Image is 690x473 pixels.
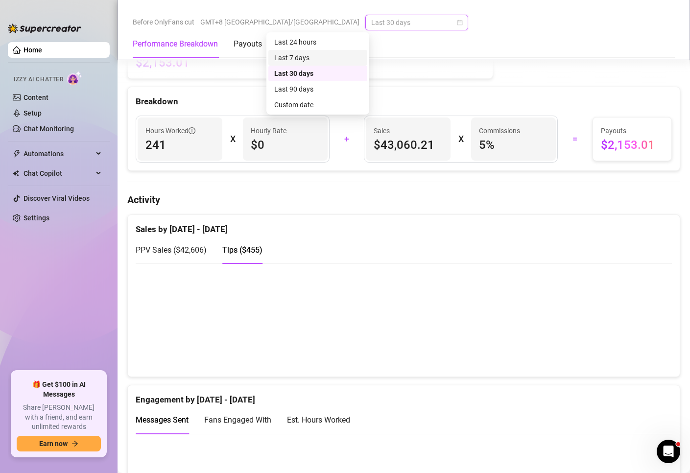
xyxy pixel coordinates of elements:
[145,137,214,153] span: 241
[374,125,443,136] span: Sales
[14,75,63,84] span: Izzy AI Chatter
[24,109,42,117] a: Setup
[323,55,485,71] span: 241
[268,50,367,66] div: Last 7 days
[251,137,320,153] span: $0
[8,24,81,33] img: logo-BBDzfeDw.svg
[17,436,101,451] button: Earn nowarrow-right
[67,71,82,85] img: AI Chatter
[268,97,367,113] div: Custom date
[24,194,90,202] a: Discover Viral Videos
[24,46,42,54] a: Home
[374,137,443,153] span: $43,060.21
[268,66,367,81] div: Last 30 days
[127,193,680,207] h4: Activity
[136,95,672,108] div: Breakdown
[136,55,298,71] span: $2,153.01
[335,131,358,147] div: +
[13,150,21,158] span: thunderbolt
[24,146,93,162] span: Automations
[136,215,672,236] div: Sales by [DATE] - [DATE]
[136,415,189,425] span: Messages Sent
[251,125,286,136] article: Hourly Rate
[136,385,672,406] div: Engagement by [DATE] - [DATE]
[24,125,74,133] a: Chat Monitoring
[17,380,101,399] span: 🎁 Get $100 in AI Messages
[24,94,48,101] a: Content
[39,440,68,448] span: Earn now
[145,125,195,136] span: Hours Worked
[133,15,194,29] span: Before OnlyFans cut
[458,131,463,147] div: X
[274,99,361,110] div: Custom date
[479,137,548,153] span: 5 %
[71,440,78,447] span: arrow-right
[136,245,207,255] span: PPV Sales ( $42,606 )
[234,38,262,50] div: Payouts
[274,84,361,95] div: Last 90 days
[371,15,462,30] span: Last 30 days
[479,125,520,136] article: Commissions
[189,127,195,134] span: info-circle
[601,125,664,136] span: Payouts
[274,52,361,63] div: Last 7 days
[268,34,367,50] div: Last 24 hours
[274,37,361,47] div: Last 24 hours
[564,131,587,147] div: =
[133,38,218,50] div: Performance Breakdown
[24,166,93,181] span: Chat Copilot
[457,20,463,25] span: calendar
[222,245,262,255] span: Tips ( $455 )
[200,15,359,29] span: GMT+8 [GEOGRAPHIC_DATA]/[GEOGRAPHIC_DATA]
[274,68,361,79] div: Last 30 days
[24,214,49,222] a: Settings
[230,131,235,147] div: X
[13,170,19,177] img: Chat Copilot
[17,403,101,432] span: Share [PERSON_NAME] with a friend, and earn unlimited rewards
[287,414,350,426] div: Est. Hours Worked
[204,415,271,425] span: Fans Engaged With
[657,440,680,463] iframe: Intercom live chat
[601,137,664,153] span: $2,153.01
[268,81,367,97] div: Last 90 days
